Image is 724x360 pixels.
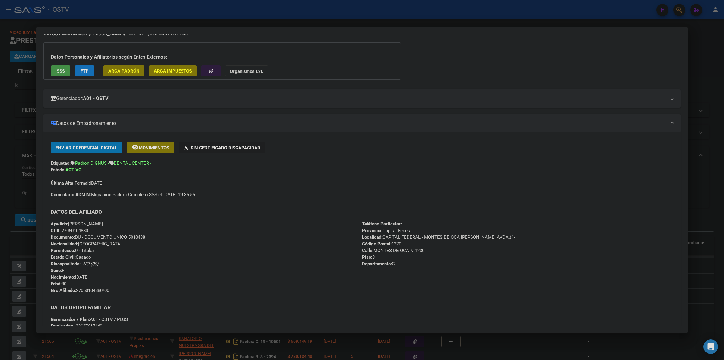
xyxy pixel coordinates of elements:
[51,268,64,273] span: F
[51,317,128,322] span: A01 - OSTV / PLUS
[51,288,76,293] strong: Nro Afiliado:
[57,68,65,74] span: SSS
[362,235,383,240] strong: Localidad:
[362,261,395,267] span: C
[51,241,78,247] strong: Nacionalidad:
[114,161,151,166] span: DENTAL CENTER -
[65,167,81,173] strong: ACTIVO
[139,145,169,151] span: Movimientos
[43,31,188,37] i: | ACTIVO |
[51,304,673,311] h3: DATOS GRUPO FAMILIAR
[51,323,73,329] strong: Empleador:
[51,261,81,267] strong: Discapacitado:
[51,274,89,280] span: [DATE]
[56,145,117,151] span: Enviar Credencial Digital
[362,255,375,260] span: 8
[51,317,90,322] strong: Gerenciador / Plan:
[51,209,673,215] h3: DATOS DEL AFILIADO
[362,248,373,253] strong: Calle:
[75,65,94,76] button: FTP
[83,95,108,102] strong: A01 - OSTV
[51,228,62,233] strong: CUIL:
[230,69,263,74] strong: Organismos Ext.
[51,288,109,293] span: 27050104880/00
[362,255,372,260] strong: Piso:
[51,161,71,166] strong: Etiquetas:
[362,248,424,253] span: MONTES DE OCA N 1230
[51,221,103,227] span: [PERSON_NAME]
[149,65,197,76] button: ARCA Impuestos
[362,221,402,227] strong: Teléfono Particular:
[149,31,188,37] span: AFILIADO TITULAR
[51,235,145,240] span: DU - DOCUMENTO UNICO 5010488
[51,268,62,273] strong: Sexo:
[51,281,66,287] span: 80
[703,339,718,354] div: Open Intercom Messenger
[51,180,90,186] strong: Última Alta Formal:
[127,142,174,153] button: Movimientos
[51,235,75,240] strong: Documento:
[75,161,109,166] span: Padron DIGNUS -
[103,65,144,76] button: ARCA Padrón
[76,323,102,329] div: 33637617449
[108,68,140,74] span: ARCA Padrón
[362,241,401,247] span: 1270
[51,120,666,127] mat-panel-title: Datos de Empadronamiento
[83,261,98,267] i: NO (00)
[51,95,666,102] mat-panel-title: Gerenciador:
[51,54,393,61] h3: Datos Personales y Afiliatorios según Entes Externos:
[225,65,268,76] button: Organismos Ext.
[362,228,383,233] strong: Provincia:
[51,255,76,260] strong: Estado Civil:
[51,180,103,186] span: [DATE]
[51,241,122,247] span: [GEOGRAPHIC_DATA]
[191,145,260,151] span: Sin Certificado Discapacidad
[362,228,413,233] span: Capital Federal
[51,65,70,76] button: SSS
[132,144,139,151] mat-icon: remove_red_eye
[43,31,124,37] span: [PERSON_NAME]
[154,68,192,74] span: ARCA Impuestos
[51,281,62,287] strong: Edad:
[51,221,68,227] strong: Apellido:
[362,235,515,240] span: CAPITAL FEDERAL - MONTES DE OCA [PERSON_NAME] AVDA.(1-
[43,31,89,37] strong: DATOS PADRÓN ÁGIL:
[51,142,122,153] button: Enviar Credencial Digital
[43,114,681,132] mat-expansion-panel-header: Datos de Empadronamiento
[51,191,195,198] span: Migración Padrón Completo SSS el [DATE] 19:36:56
[362,261,392,267] strong: Departamento:
[51,248,94,253] span: 0 - Titular
[179,142,265,153] button: Sin Certificado Discapacidad
[51,167,65,173] strong: Estado:
[81,68,89,74] span: FTP
[51,255,91,260] span: Casado
[51,228,88,233] span: 27050104880
[51,274,75,280] strong: Nacimiento:
[51,192,91,197] strong: Comentario ADMIN:
[43,89,681,108] mat-expansion-panel-header: Gerenciador:A01 - OSTV
[362,241,392,247] strong: Código Postal:
[51,248,75,253] strong: Parentesco:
